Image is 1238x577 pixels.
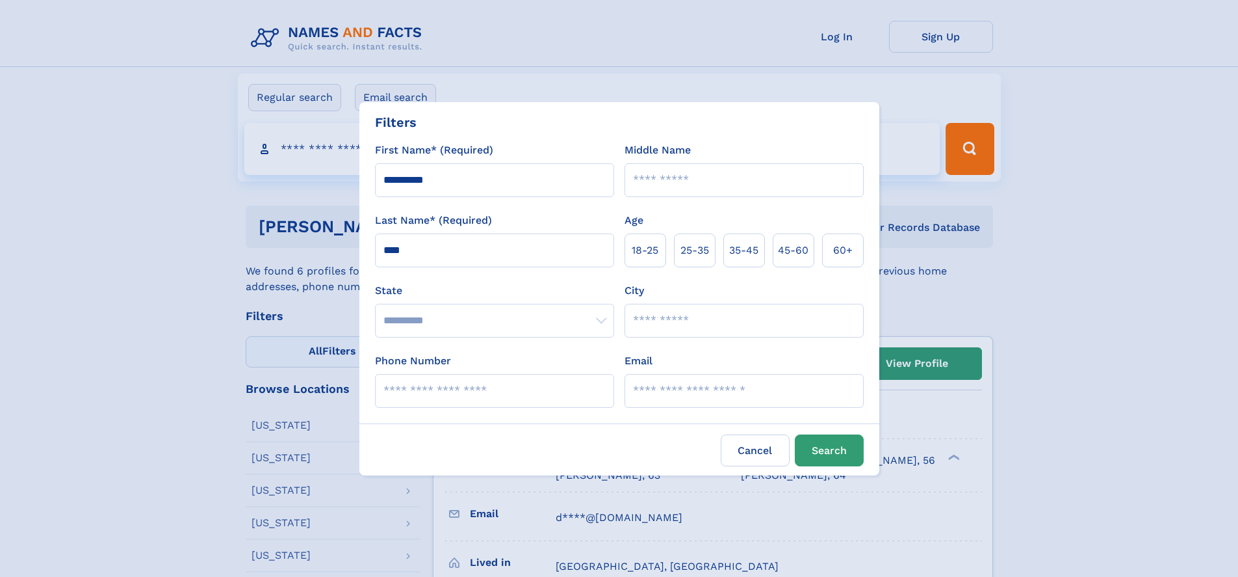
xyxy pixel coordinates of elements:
[625,213,643,228] label: Age
[680,243,709,258] span: 25‑35
[795,435,864,466] button: Search
[375,353,451,369] label: Phone Number
[375,142,493,158] label: First Name* (Required)
[375,213,492,228] label: Last Name* (Required)
[625,142,691,158] label: Middle Name
[833,243,853,258] span: 60+
[778,243,808,258] span: 45‑60
[625,353,652,369] label: Email
[729,243,758,258] span: 35‑45
[375,283,614,299] label: State
[721,435,790,466] label: Cancel
[625,283,644,299] label: City
[632,243,658,258] span: 18‑25
[375,113,417,132] div: Filters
